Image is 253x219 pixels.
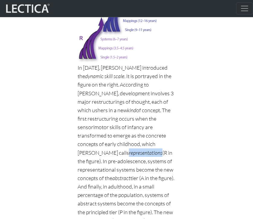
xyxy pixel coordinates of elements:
[85,73,124,79] i: dynamic skill scale
[5,3,50,14] img: lecticalive
[127,107,136,113] i: kind
[236,2,253,14] button: Toggle navigation
[129,149,162,156] i: representations
[112,175,130,181] i: abstract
